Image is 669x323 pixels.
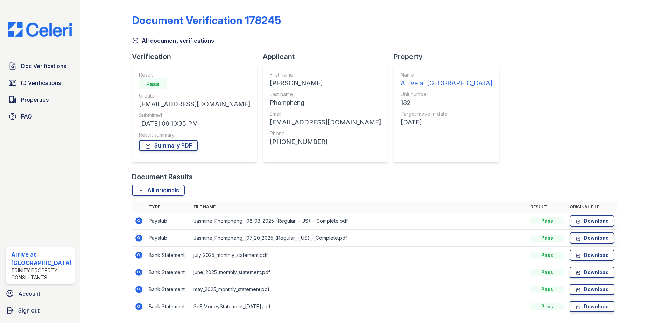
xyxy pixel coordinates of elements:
[6,76,75,90] a: ID Verifications
[528,201,567,213] th: Result
[530,269,564,276] div: Pass
[6,59,75,73] a: Doc Verifications
[191,264,528,281] td: june_2025_monthly_statement.pdf
[146,298,191,315] td: Bank Statement
[146,230,191,247] td: Paystub
[146,281,191,298] td: Bank Statement
[270,91,381,98] div: Last name
[146,247,191,264] td: Bank Statement
[21,62,66,70] span: Doc Verifications
[6,109,75,123] a: FAQ
[270,78,381,88] div: [PERSON_NAME]
[132,36,214,45] a: All document verifications
[3,303,77,317] a: Sign out
[139,140,198,151] a: Summary PDF
[570,301,614,312] a: Download
[18,289,40,298] span: Account
[270,117,381,127] div: [EMAIL_ADDRESS][DOMAIN_NAME]
[139,119,250,129] div: [DATE] 09:10:35 PM
[270,130,381,137] div: Phone
[570,232,614,244] a: Download
[139,92,250,99] div: Creator
[401,117,492,127] div: [DATE]
[530,217,564,224] div: Pass
[530,303,564,310] div: Pass
[567,201,617,213] th: Original file
[132,185,185,196] a: All originals
[401,71,492,78] div: Name
[191,201,528,213] th: File name
[146,201,191,213] th: Type
[146,213,191,230] td: Paystub
[270,137,381,147] div: [PHONE_NUMBER]
[570,267,614,278] a: Download
[570,215,614,227] a: Download
[139,71,250,78] div: Result
[191,247,528,264] td: july_2025_monthly_statement.pdf
[570,250,614,261] a: Download
[139,78,167,89] div: Pass
[270,71,381,78] div: First name
[401,110,492,117] div: Target move in date
[401,71,492,88] a: Name Arrive at [GEOGRAPHIC_DATA]
[3,287,77,301] a: Account
[270,110,381,117] div: Email
[132,172,193,182] div: Document Results
[401,91,492,98] div: Unit number
[11,267,72,281] div: Trinity Property Consultants
[132,14,281,27] div: Document Verification 178245
[191,213,528,230] td: Jasmine_Phompheng__08_03_2025_(Regular_-_US)_-_Complete.pdf
[191,281,528,298] td: may_2025_monthly_statement.pdf
[11,250,72,267] div: Arrive at [GEOGRAPHIC_DATA]
[139,131,250,138] div: Result summary
[3,22,77,37] img: CE_Logo_Blue-a8612792a0a2168367f1c8372b55b34899dd931a85d93a1a3d3e32e68fde9ad4.png
[191,230,528,247] td: Jasmine_Phompheng__07_20_2025_(Regular_-_US)_-_Complete.pdf
[270,98,381,108] div: Phompheng
[401,78,492,88] div: Arrive at [GEOGRAPHIC_DATA]
[146,264,191,281] td: Bank Statement
[570,284,614,295] a: Download
[530,286,564,293] div: Pass
[401,98,492,108] div: 132
[530,252,564,259] div: Pass
[132,52,263,62] div: Verification
[21,112,32,121] span: FAQ
[530,235,564,242] div: Pass
[263,52,394,62] div: Applicant
[139,112,250,119] div: Submitted
[21,79,61,87] span: ID Verifications
[21,95,49,104] span: Properties
[6,93,75,107] a: Properties
[191,298,528,315] td: SoFiMoneyStatement_[DATE].pdf
[394,52,505,62] div: Property
[139,99,250,109] div: [EMAIL_ADDRESS][DOMAIN_NAME]
[18,306,40,315] span: Sign out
